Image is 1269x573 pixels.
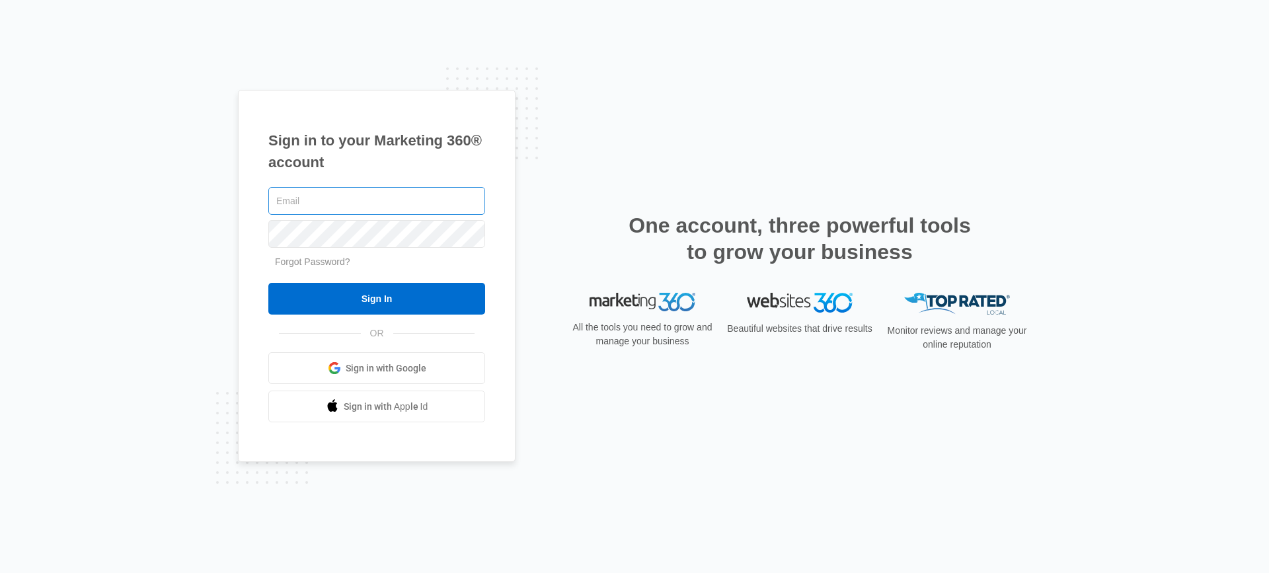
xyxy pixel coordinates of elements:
span: Sign in with Apple Id [344,400,428,414]
span: Sign in with Google [346,362,426,375]
h2: One account, three powerful tools to grow your business [625,212,975,265]
img: Marketing 360 [590,293,695,311]
a: Sign in with Apple Id [268,391,485,422]
p: Monitor reviews and manage your online reputation [883,324,1031,352]
span: OR [361,326,393,340]
a: Forgot Password? [275,256,350,267]
p: All the tools you need to grow and manage your business [568,321,716,348]
h1: Sign in to your Marketing 360® account [268,130,485,173]
img: Websites 360 [747,293,853,312]
input: Sign In [268,283,485,315]
img: Top Rated Local [904,293,1010,315]
input: Email [268,187,485,215]
a: Sign in with Google [268,352,485,384]
p: Beautiful websites that drive results [726,322,874,336]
